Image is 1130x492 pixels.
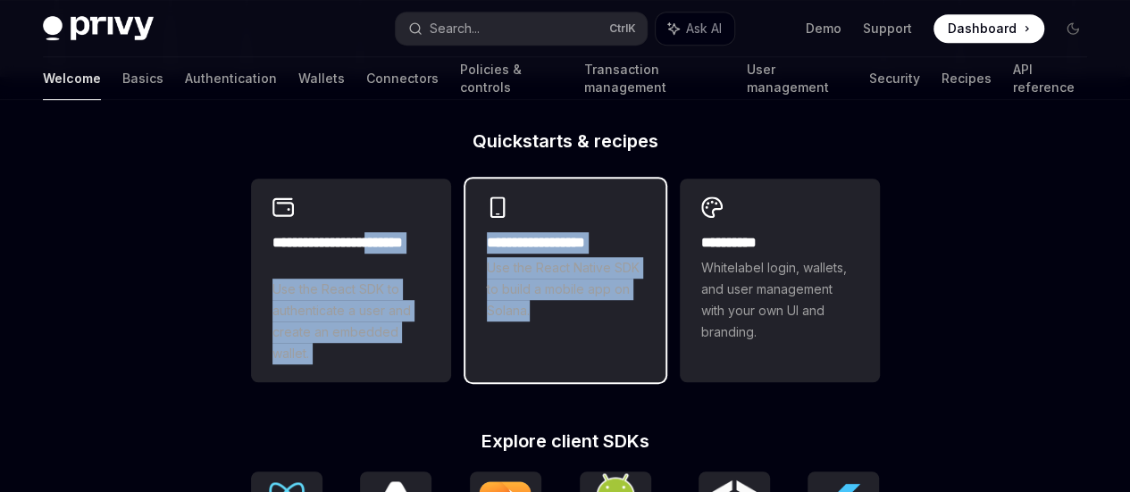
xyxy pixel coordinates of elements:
[868,57,919,100] a: Security
[185,57,277,100] a: Authentication
[430,18,480,39] div: Search...
[43,57,101,100] a: Welcome
[747,57,848,100] a: User management
[122,57,163,100] a: Basics
[806,20,841,38] a: Demo
[366,57,439,100] a: Connectors
[656,13,734,45] button: Ask AI
[609,21,636,36] span: Ctrl K
[396,13,647,45] button: Search...CtrlK
[686,20,722,38] span: Ask AI
[680,179,880,382] a: **** *****Whitelabel login, wallets, and user management with your own UI and branding.
[272,279,430,364] span: Use the React SDK to authenticate a user and create an embedded wallet.
[43,16,154,41] img: dark logo
[948,20,1017,38] span: Dashboard
[1059,14,1087,43] button: Toggle dark mode
[251,432,880,450] h2: Explore client SDKs
[251,132,880,150] h2: Quickstarts & recipes
[701,257,858,343] span: Whitelabel login, wallets, and user management with your own UI and branding.
[298,57,345,100] a: Wallets
[933,14,1044,43] a: Dashboard
[863,20,912,38] a: Support
[465,179,665,382] a: **** **** **** ***Use the React Native SDK to build a mobile app on Solana.
[460,57,562,100] a: Policies & controls
[583,57,724,100] a: Transaction management
[487,257,644,321] span: Use the React Native SDK to build a mobile app on Solana.
[1012,57,1087,100] a: API reference
[941,57,991,100] a: Recipes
